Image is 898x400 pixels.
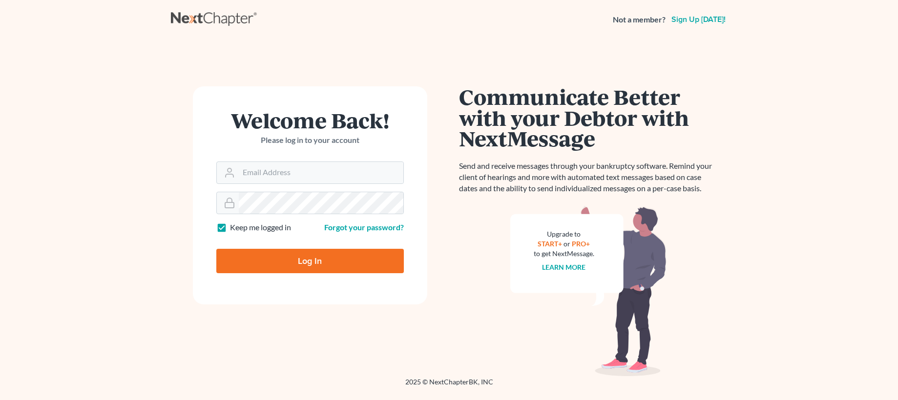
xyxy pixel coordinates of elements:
img: nextmessage_bg-59042aed3d76b12b5cd301f8e5b87938c9018125f34e5fa2b7a6b67550977c72.svg [510,206,667,377]
strong: Not a member? [613,14,666,25]
a: Learn more [542,263,585,271]
a: Forgot your password? [324,222,404,232]
label: Keep me logged in [230,222,291,233]
p: Please log in to your account [216,135,404,146]
input: Log In [216,249,404,273]
a: Sign up [DATE]! [669,16,728,23]
h1: Communicate Better with your Debtor with NextMessage [459,86,718,149]
a: START+ [538,240,562,248]
p: Send and receive messages through your bankruptcy software. Remind your client of hearings and mo... [459,160,718,194]
input: Email Address [239,162,403,183]
span: or [564,240,570,248]
a: PRO+ [572,240,590,248]
h1: Welcome Back! [216,110,404,131]
div: 2025 © NextChapterBK, INC [171,377,728,395]
div: to get NextMessage. [534,249,594,259]
div: Upgrade to [534,229,594,239]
